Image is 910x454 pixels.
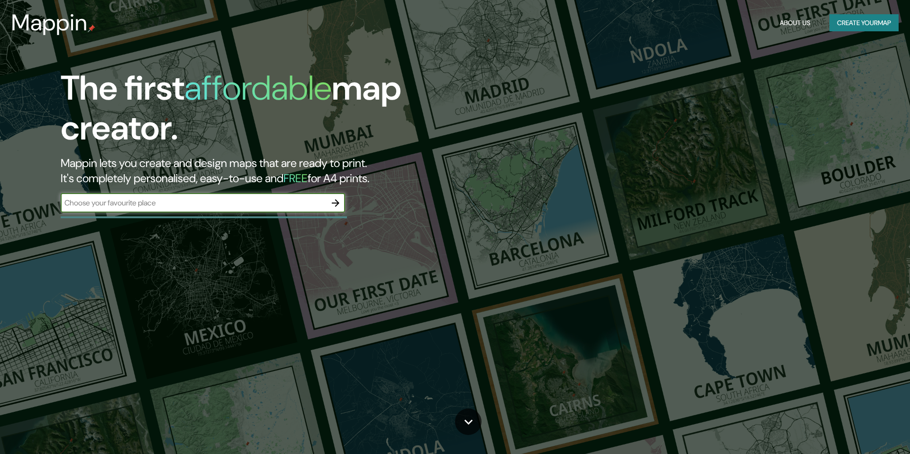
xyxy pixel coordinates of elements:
img: mappin-pin [88,25,95,32]
h3: Mappin [11,9,88,36]
button: Create yourmap [829,14,899,32]
h2: Mappin lets you create and design maps that are ready to print. It's completely personalised, eas... [61,156,516,186]
h1: affordable [184,66,332,110]
h5: FREE [283,171,308,185]
input: Choose your favourite place [61,197,326,208]
button: About Us [776,14,814,32]
h1: The first map creator. [61,68,516,156]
